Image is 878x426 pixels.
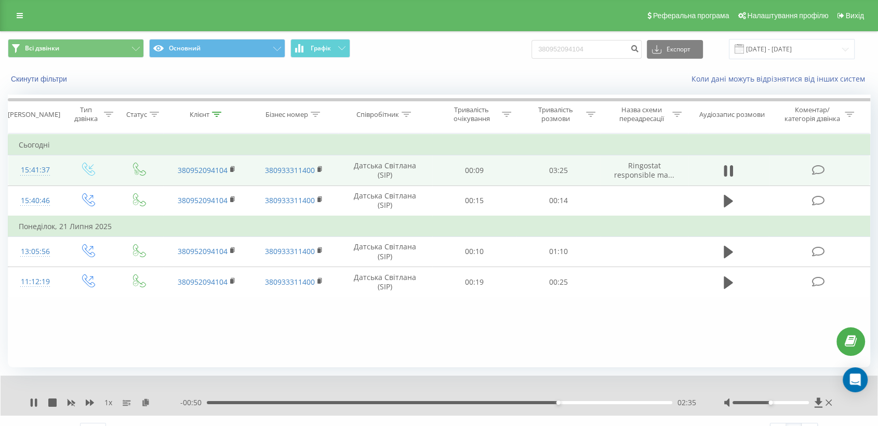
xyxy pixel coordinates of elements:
span: Ringostat responsible ma... [614,161,674,180]
div: Клієнт [190,110,209,119]
div: Тривалість розмови [528,105,583,123]
span: 1 x [104,397,112,408]
a: 380952094104 [178,277,228,287]
div: Назва схеми переадресації [614,105,670,123]
a: 380952094104 [178,165,228,175]
div: Бізнес номер [265,110,308,119]
td: 00:10 [432,236,516,267]
td: Датська Світлана (SIP) [338,267,432,297]
a: 380933311400 [265,195,315,205]
div: Open Intercom Messenger [843,367,868,392]
a: 380952094104 [178,195,228,205]
button: Всі дзвінки [8,39,144,58]
span: 02:35 [677,397,696,408]
div: Accessibility label [768,401,773,405]
span: Вихід [846,11,864,20]
td: Датська Світлана (SIP) [338,155,432,185]
div: 15:40:46 [19,191,51,211]
td: 00:14 [516,185,601,216]
div: [PERSON_NAME] [8,110,60,119]
button: Основний [149,39,285,58]
span: Графік [311,45,331,52]
div: Аудіозапис розмови [699,110,765,119]
td: 00:09 [432,155,516,185]
td: Понеділок, 21 Липня 2025 [8,216,870,237]
a: 380933311400 [265,165,315,175]
button: Графік [290,39,350,58]
div: Accessibility label [556,401,561,405]
div: 13:05:56 [19,242,51,262]
div: Статус [126,110,147,119]
div: 15:41:37 [19,160,51,180]
td: 03:25 [516,155,601,185]
div: Коментар/категорія дзвінка [781,105,842,123]
button: Експорт [647,40,703,59]
td: 00:25 [516,267,601,297]
a: 380952094104 [178,246,228,256]
td: 00:15 [432,185,516,216]
td: Сьогодні [8,135,870,155]
span: Налаштування профілю [747,11,828,20]
td: Датська Світлана (SIP) [338,236,432,267]
span: Реферальна програма [653,11,729,20]
span: - 00:50 [180,397,207,408]
a: 380933311400 [265,246,315,256]
a: Коли дані можуть відрізнятися вiд інших систем [691,74,870,84]
div: Співробітник [356,110,399,119]
div: Тривалість очікування [444,105,499,123]
td: Датська Світлана (SIP) [338,185,432,216]
span: Всі дзвінки [25,44,59,52]
div: 11:12:19 [19,272,51,292]
td: 01:10 [516,236,601,267]
a: 380933311400 [265,277,315,287]
td: 00:19 [432,267,516,297]
input: Пошук за номером [531,40,642,59]
div: Тип дзвінка [71,105,101,123]
button: Скинути фільтри [8,74,72,84]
